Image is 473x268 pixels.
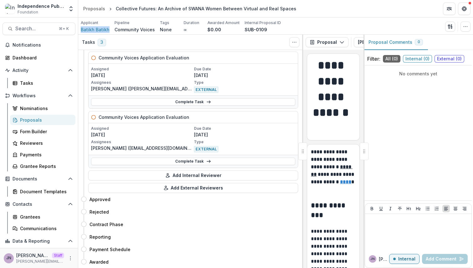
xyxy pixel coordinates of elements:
p: Awarded Amount [207,20,240,26]
p: Assignees [91,139,193,145]
p: $0.00 [207,26,221,33]
span: All ( 0 ) [383,55,400,63]
a: Complete Task [91,98,295,106]
button: Internal [389,254,420,264]
a: Dashboard [3,53,75,63]
div: Proposals [83,5,105,12]
p: Applicant [81,20,98,26]
p: Internal [398,256,415,262]
p: [DATE] [91,131,193,138]
button: Open Activity [3,65,75,75]
p: [DATE] [194,72,296,78]
span: Data & Reporting [13,239,65,244]
h4: Approved [89,196,110,203]
span: Contacts [13,202,65,207]
p: Due Date [194,126,296,131]
a: Proposals [10,115,75,125]
div: Collective Futures: An Archive of SWANA Women Between Virtual and Real Spaces [116,5,296,12]
button: Align Right [461,205,468,212]
button: Open Contacts [3,199,75,209]
button: Open Data & Reporting [3,236,75,246]
h3: Tasks [82,40,95,45]
h4: Awarded [89,259,109,265]
nav: breadcrumb [81,4,299,13]
p: [PERSON_NAME] [16,252,49,259]
img: Independence Public Media Foundation [5,4,15,14]
p: [PERSON_NAME] ([PERSON_NAME][EMAIL_ADDRESS][DOMAIN_NAME]) [91,85,193,92]
p: [PERSON_NAME][EMAIL_ADDRESS][DOMAIN_NAME] [16,259,64,264]
div: Document Templates [20,188,70,195]
p: Assigned [91,126,193,131]
a: Reviewers [10,138,75,148]
button: Add Comment [422,254,468,264]
button: Add Internal Reviewer [88,170,298,180]
button: Bold [368,205,376,212]
span: Activity [13,68,65,73]
a: Form Builder [10,126,75,137]
a: Nominations [10,103,75,114]
div: Form Builder [20,128,70,135]
p: [PERSON_NAME] [379,256,389,262]
span: Notifications [13,43,73,48]
div: Tasks [20,80,70,86]
p: Type [194,80,296,85]
div: Joyce N [6,256,11,260]
button: Get Help [458,3,470,15]
div: Independence Public Media Foundation [18,3,64,9]
span: External ( 0 ) [435,55,464,63]
div: Grantees [20,214,70,220]
a: Grantee Reports [10,161,75,171]
h4: Reporting [89,234,111,240]
button: Open Workflows [3,91,75,101]
button: Strike [396,205,404,212]
div: Dashboard [13,54,70,61]
button: Align Center [452,205,459,212]
div: ⌘ + K [58,25,70,32]
button: Ordered List [433,205,440,212]
div: Joyce N [370,257,375,260]
button: Underline [377,205,385,212]
div: Payments [20,151,70,158]
a: Batikh Batikh [81,26,109,33]
h4: Rejected [89,209,109,215]
a: Proposals [81,4,108,13]
p: Pipeline [114,20,130,26]
a: Complete Task [91,158,295,165]
p: Assignees [91,80,193,85]
button: Partners [443,3,455,15]
button: Heading 2 [415,205,422,212]
p: Duration [184,20,199,26]
h5: Community Voices Application Evaluation [99,54,189,61]
p: ∞ [184,26,187,33]
p: Filter: [367,55,380,63]
span: Workflows [13,93,65,99]
p: [PERSON_NAME] ([EMAIL_ADDRESS][DOMAIN_NAME]) [91,145,193,151]
p: Staff [52,253,64,258]
span: Documents [13,176,65,182]
h4: Payment Schedule [89,246,130,253]
span: 3 [98,39,106,46]
a: Grantees [10,212,75,222]
button: Notifications [3,40,75,50]
p: None [160,26,172,33]
a: Document Templates [10,186,75,197]
div: Communications [20,225,70,232]
p: Assigned [91,66,193,72]
div: Reviewers [20,140,70,146]
h5: Community Voices Application Evaluation [99,114,189,120]
button: Open Documents [3,174,75,184]
button: Italicize [387,205,394,212]
p: Internal Proposal ID [245,20,281,26]
span: EXTERNAL [194,146,218,152]
a: Communications [10,223,75,234]
span: Foundation [18,9,38,15]
div: Proposals [20,117,70,123]
a: Payments [10,149,75,160]
button: Heading 1 [405,205,413,212]
p: Type [194,139,296,145]
h4: Contract Phase [89,221,123,228]
a: Tasks [10,78,75,88]
p: Tags [160,20,169,26]
span: Internal ( 0 ) [403,55,432,63]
